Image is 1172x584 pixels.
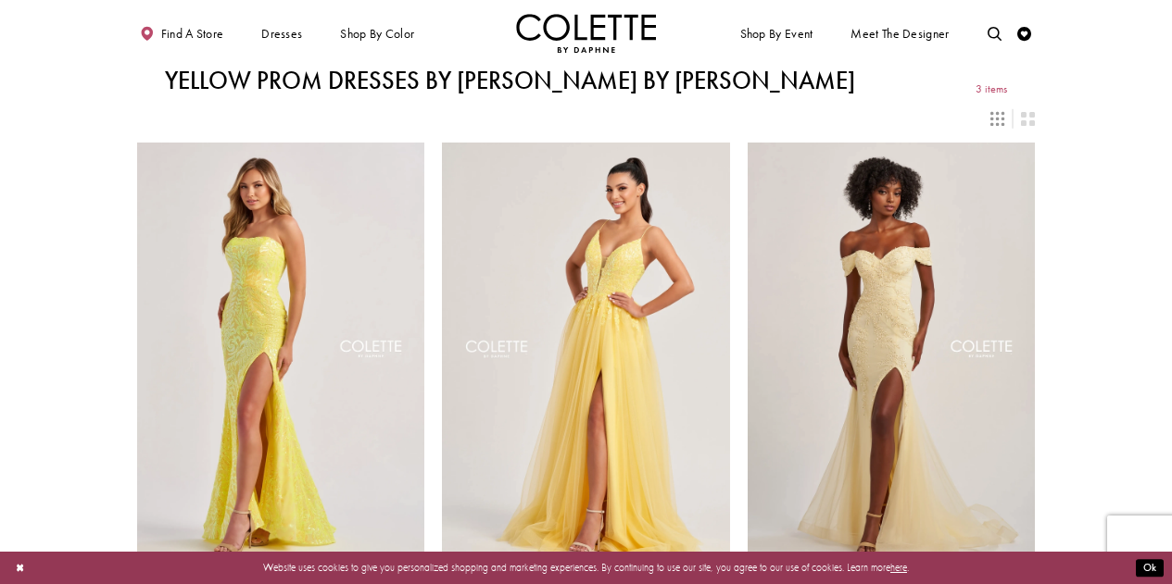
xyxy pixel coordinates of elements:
[261,27,302,41] span: Dresses
[1021,112,1035,126] span: Switch layout to 2 columns
[984,14,1005,53] a: Toggle search
[1014,14,1036,53] a: Check Wishlist
[990,112,1004,126] span: Switch layout to 3 columns
[161,27,224,41] span: Find a store
[101,558,1071,577] p: Website uses cookies to give you personalized shopping and marketing experiences. By continuing t...
[1136,559,1164,577] button: Submit Dialog
[848,14,953,53] a: Meet the designer
[737,14,816,53] span: Shop By Event
[258,14,306,53] span: Dresses
[337,14,418,53] span: Shop by color
[851,27,949,41] span: Meet the designer
[128,103,1043,133] div: Layout Controls
[890,561,907,574] a: here
[516,14,657,53] img: Colette by Daphne
[340,27,414,41] span: Shop by color
[165,67,855,94] h1: Yellow Prom Dresses by [PERSON_NAME] by [PERSON_NAME]
[516,14,657,53] a: Visit Home Page
[740,27,813,41] span: Shop By Event
[137,14,227,53] a: Find a store
[8,555,32,580] button: Close Dialog
[137,143,425,561] a: Visit Colette by Daphne Style No. CL8610 Page
[748,143,1036,561] a: Visit Colette by Daphne Style No. CL8645 Page
[976,83,1007,95] span: 3 items
[442,143,730,561] a: Visit Colette by Daphne Style No. CL8030 Page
